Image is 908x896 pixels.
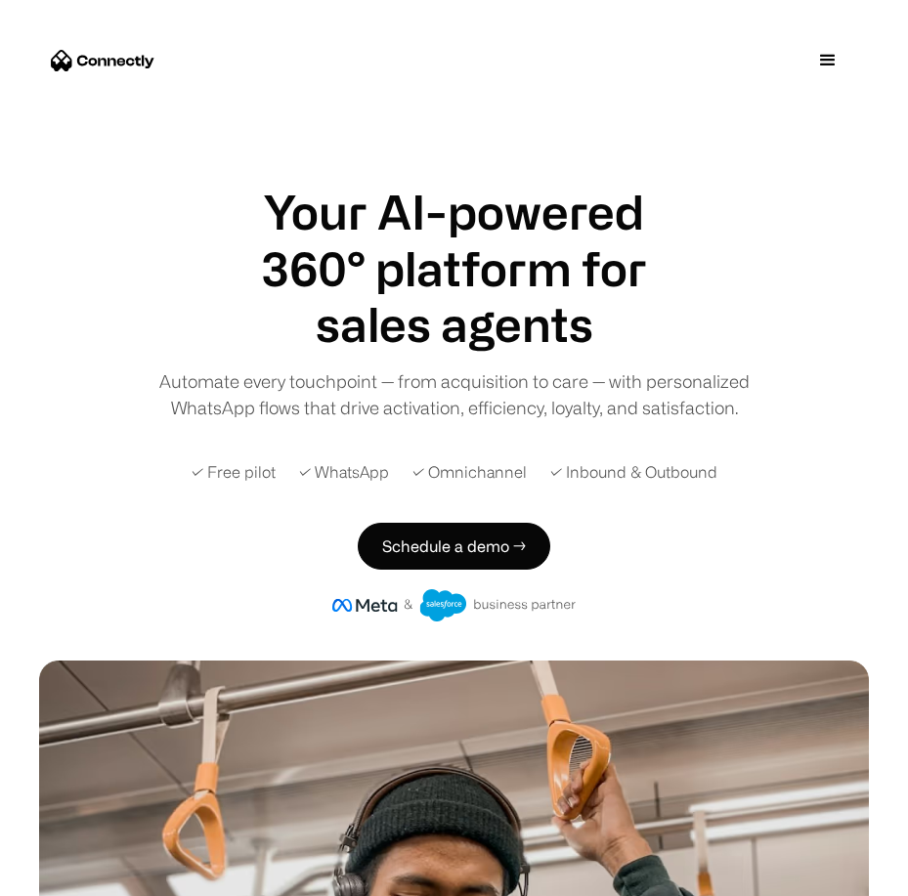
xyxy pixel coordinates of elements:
img: Meta and Salesforce business partner badge. [332,589,577,622]
div: ✓ WhatsApp [299,460,389,484]
div: Automate every touchpoint — from acquisition to care — with personalized WhatsApp flows that driv... [147,368,762,421]
h1: Your AI-powered 360° platform for [230,184,679,296]
div: ✓ Inbound & Outbound [550,460,717,484]
a: Schedule a demo → [358,523,550,570]
aside: Language selected: English [20,860,117,889]
div: carousel [230,296,679,353]
ul: Language list [39,862,117,889]
div: menu [799,31,857,90]
div: ✓ Omnichannel [412,460,527,484]
a: home [51,46,154,75]
div: ✓ Free pilot [192,460,276,484]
